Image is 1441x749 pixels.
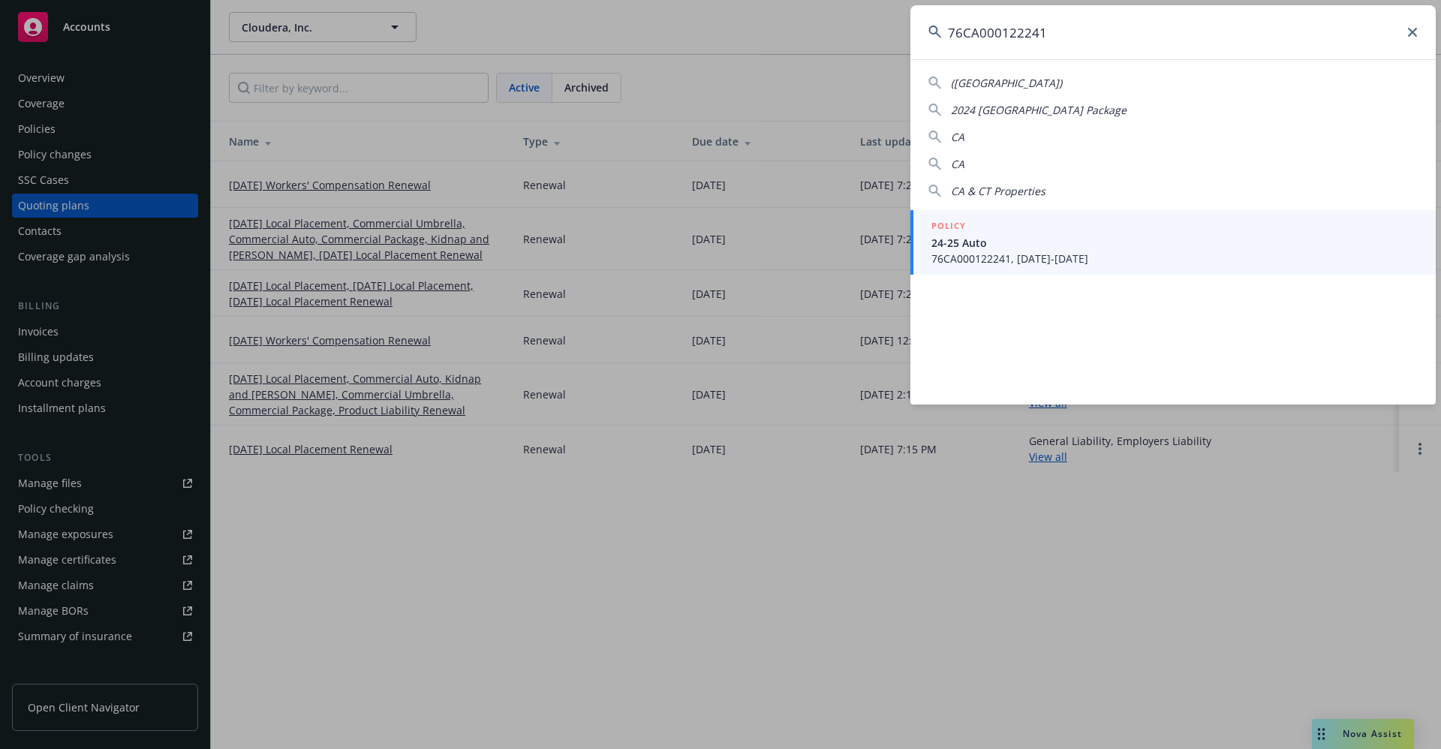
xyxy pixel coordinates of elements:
span: 24-25 Auto [931,235,1418,251]
span: CA [951,130,964,144]
a: POLICY24-25 Auto76CA000122241, [DATE]-[DATE] [910,210,1436,275]
span: CA [951,157,964,171]
span: 76CA000122241, [DATE]-[DATE] [931,251,1418,266]
h5: POLICY [931,218,966,233]
input: Search... [910,5,1436,59]
span: 2024 [GEOGRAPHIC_DATA] Package [951,103,1127,117]
span: ([GEOGRAPHIC_DATA]) [951,76,1062,90]
span: CA & CT Properties [951,184,1045,198]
